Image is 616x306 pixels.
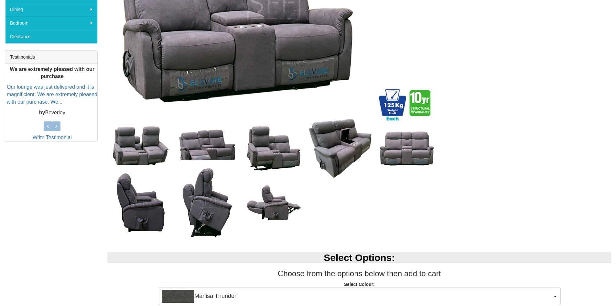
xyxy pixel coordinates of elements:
b: We are extremely pleased with our purchase [10,66,94,79]
b: Select Options: [324,252,395,263]
strong: Select Colour: [344,282,375,287]
p: Beverley [7,109,97,117]
a: Our lounge was just delivered and it is magnificient. We are extremely pleased with our purchase.... [7,85,97,105]
span: Manisa Thunder [162,290,552,303]
a: Bedroom [5,16,97,30]
a: Clearance [5,30,97,43]
a: Dining [5,3,97,16]
div: Testimonials [5,51,97,64]
h3: Choose from the options below then add to cart [107,269,611,278]
button: Manisa ThunderManisa Thunder [158,288,561,305]
a: Write Testimonial [33,135,72,140]
img: Manisa Thunder [162,290,194,303]
b: by [39,110,45,115]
